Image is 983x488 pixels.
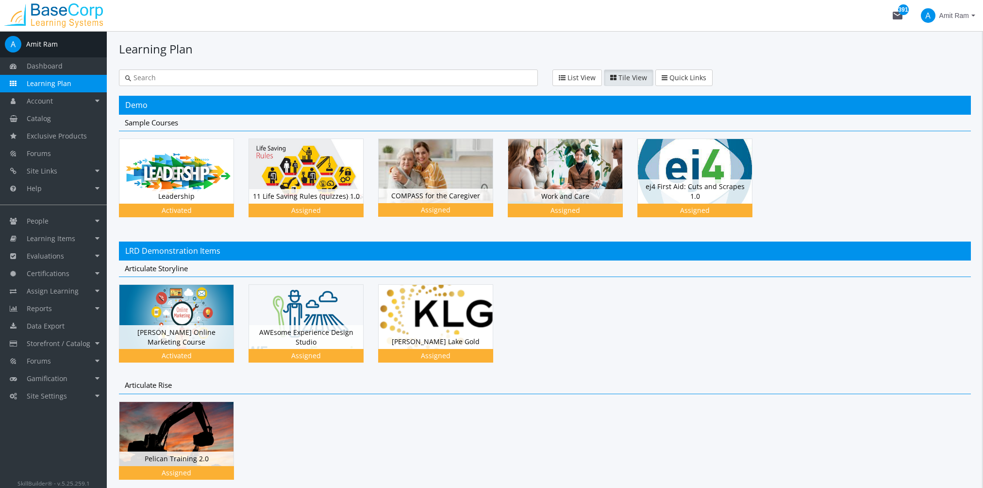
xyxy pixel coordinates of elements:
div: COMPASS for the Caregiver [379,189,493,203]
span: Data Export [27,321,65,331]
span: Dashboard [27,61,63,70]
div: Assigned [121,468,232,478]
mat-icon: mail [892,10,903,21]
div: [PERSON_NAME] Lake Gold [378,284,508,377]
div: Assigned [639,206,750,215]
span: People [27,216,49,226]
div: AWEsome Experience Design Studio [249,325,363,349]
div: ej4 First Aid: Cuts and Scrapes 1.0 [638,179,752,203]
div: 11 Life Saving Rules (quizzes) 1.0 [249,189,363,204]
span: Site Settings [27,391,67,401]
span: A [5,36,21,52]
div: Assigned [380,205,491,215]
span: Sample Courses [125,118,178,127]
span: Catalog [27,114,51,123]
div: Work and Care [508,139,637,231]
span: Amit Ram [939,7,969,24]
div: [PERSON_NAME] Online Marketing Course [119,325,233,349]
span: Demo [125,100,148,110]
div: Amit Ram [26,39,58,49]
span: Help [27,184,42,193]
span: Articulate Rise [125,380,172,390]
span: Learning Items [27,234,75,243]
span: Assign Learning [27,286,79,296]
div: ej4 First Aid: Cuts and Scrapes 1.0 [637,139,767,231]
div: Pelican Training 2.0 [119,452,233,466]
span: List View [567,73,596,82]
span: LRD Demonstration Items [125,245,220,256]
div: Leadership [119,139,249,231]
h1: Learning Plan [119,41,971,57]
div: Activated [121,351,232,361]
span: Exclusive Products [27,131,87,140]
div: COMPASS for the Caregiver [378,139,508,231]
span: Forums [27,356,51,366]
span: Reports [27,304,52,313]
span: Learning Plan [27,79,71,88]
span: Forums [27,149,51,158]
span: Gamification [27,374,67,383]
span: Certifications [27,269,69,278]
div: [PERSON_NAME] Online Marketing Course [119,284,249,377]
div: Assigned [250,351,362,361]
span: Articulate Storyline [125,263,188,273]
div: [PERSON_NAME] Lake Gold [379,334,493,349]
span: A [921,8,935,23]
div: 11 Life Saving Rules (quizzes) 1.0 [249,139,378,231]
span: Storefront / Catalog [27,339,90,348]
div: AWEsome Experience Design Studio [249,284,378,377]
span: Evaluations [27,251,64,261]
div: Leadership [119,189,233,204]
small: SkillBuilder® - v.5.25.259.1 [17,479,90,487]
div: Assigned [510,206,621,215]
div: Assigned [380,351,491,361]
span: Quick Links [669,73,706,82]
div: Work and Care [508,189,622,204]
input: Search [131,73,532,83]
div: Assigned [250,206,362,215]
div: Activated [121,206,232,215]
span: Tile View [618,73,647,82]
span: Site Links [27,166,57,175]
span: Account [27,96,53,105]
